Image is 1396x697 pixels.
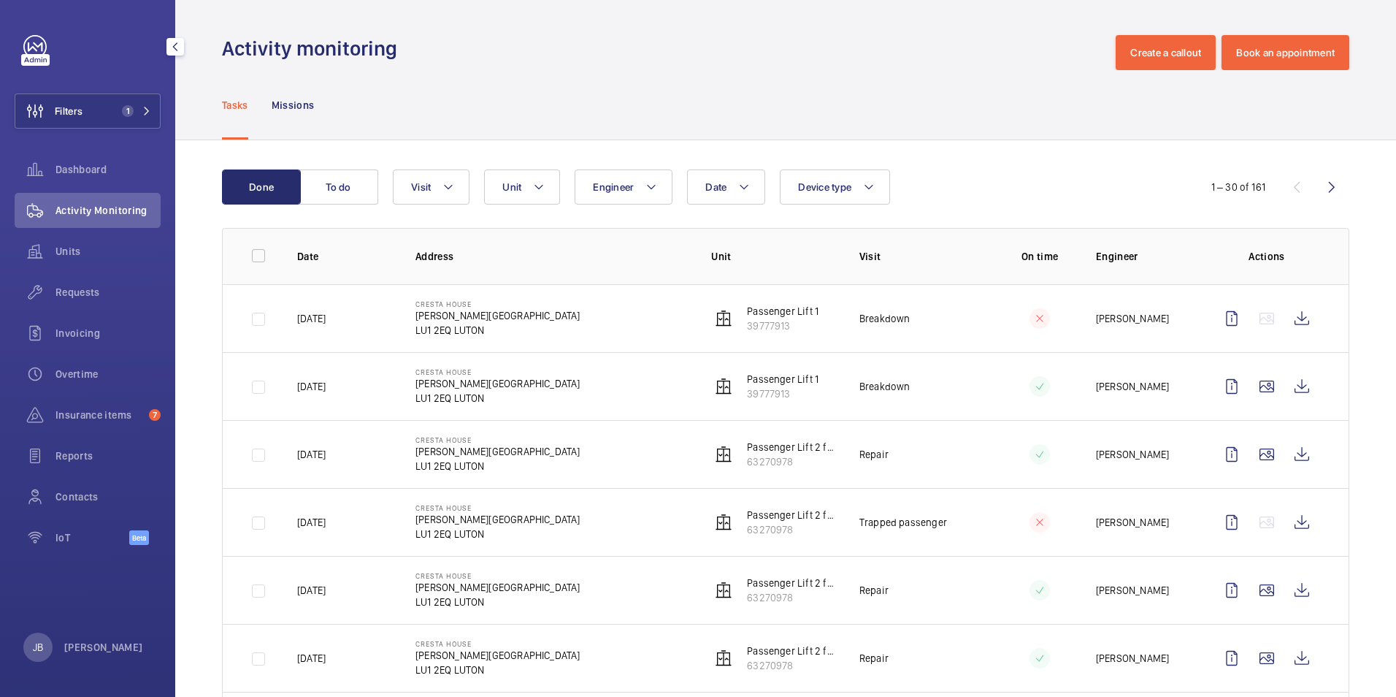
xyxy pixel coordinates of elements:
p: [PERSON_NAME][GEOGRAPHIC_DATA] [415,308,580,323]
p: 63270978 [747,590,836,605]
p: Passenger Lift 1 [747,304,818,319]
p: JB [33,640,43,655]
p: [PERSON_NAME] [1096,447,1169,462]
p: 63270978 [747,658,836,673]
p: [DATE] [297,311,326,326]
span: Filters [55,104,83,118]
p: 39777913 [747,386,818,401]
button: Unit [484,170,560,205]
p: Missions [272,98,315,113]
p: Cresta House [415,639,580,648]
p: Trapped passenger [859,515,947,530]
p: Passenger Lift 1 [747,372,818,386]
button: To do [299,170,378,205]
p: [DATE] [297,583,326,598]
span: Units [55,244,161,259]
img: elevator.svg [715,650,732,667]
p: Cresta House [415,300,580,308]
img: elevator.svg [715,514,732,531]
span: Insurance items [55,408,143,422]
p: LU1 2EQ LUTON [415,391,580,405]
p: Engineer [1096,249,1191,264]
p: Passenger Lift 2 fire fighter [747,508,836,522]
p: [PERSON_NAME] [1096,583,1169,598]
p: [PERSON_NAME] [1096,379,1169,394]
p: Address [415,249,688,264]
button: Date [687,170,765,205]
span: Reports [55,449,161,463]
p: [PERSON_NAME][GEOGRAPHIC_DATA] [415,648,580,663]
p: Repair [859,447,889,462]
p: Tasks [222,98,248,113]
p: LU1 2EQ LUTON [415,459,580,473]
p: [PERSON_NAME][GEOGRAPHIC_DATA] [415,512,580,527]
p: [PERSON_NAME][GEOGRAPHIC_DATA] [415,444,580,459]
p: [DATE] [297,447,326,462]
p: LU1 2EQ LUTON [415,663,580,677]
div: 1 – 30 of 161 [1211,180,1265,194]
img: elevator.svg [715,310,732,327]
span: IoT [55,530,129,545]
img: elevator.svg [715,378,732,395]
p: 63270978 [747,522,836,537]
span: Date [705,181,726,193]
span: Dashboard [55,162,161,177]
p: 39777913 [747,319,818,333]
p: Breakdown [859,379,910,394]
h1: Activity monitoring [222,35,406,62]
button: Filters1 [15,94,161,129]
span: Unit [502,181,521,193]
p: [PERSON_NAME] [1096,651,1169,666]
button: Done [222,170,301,205]
p: Cresta House [415,367,580,376]
p: 63270978 [747,454,836,469]
p: Repair [859,651,889,666]
button: Engineer [575,170,672,205]
span: 1 [122,105,134,117]
p: [PERSON_NAME] [1096,515,1169,530]
p: Cresta House [415,571,580,580]
p: [PERSON_NAME] [64,640,143,655]
p: LU1 2EQ LUTON [415,527,580,541]
p: Cresta House [415,435,580,444]
p: Breakdown [859,311,910,326]
p: Unit [711,249,836,264]
p: On time [1007,249,1073,264]
p: Passenger Lift 2 fire fighter [747,576,836,590]
p: Passenger Lift 2 fire fighter [747,440,836,454]
p: [PERSON_NAME] [1096,311,1169,326]
span: Visit [411,181,431,193]
span: Engineer [593,181,634,193]
button: Create a callout [1116,35,1216,70]
p: LU1 2EQ LUTON [415,323,580,338]
img: elevator.svg [715,582,732,599]
p: [PERSON_NAME][GEOGRAPHIC_DATA] [415,376,580,391]
span: Device type [798,181,851,193]
p: [DATE] [297,651,326,666]
p: [DATE] [297,515,326,530]
p: [DATE] [297,379,326,394]
p: Actions [1214,249,1319,264]
p: Repair [859,583,889,598]
img: elevator.svg [715,446,732,463]
span: 7 [149,409,161,421]
button: Visit [393,170,469,205]
p: LU1 2EQ LUTON [415,595,580,609]
p: Passenger Lift 2 fire fighter [747,644,836,658]
p: [PERSON_NAME][GEOGRAPHIC_DATA] [415,580,580,595]
span: Overtime [55,367,161,381]
p: Visit [859,249,984,264]
span: Invoicing [55,326,161,340]
span: Contacts [55,490,161,504]
span: Beta [129,530,149,545]
button: Device type [780,170,890,205]
span: Requests [55,285,161,300]
button: Book an appointment [1221,35,1349,70]
p: Date [297,249,392,264]
span: Activity Monitoring [55,203,161,218]
p: Cresta House [415,503,580,512]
